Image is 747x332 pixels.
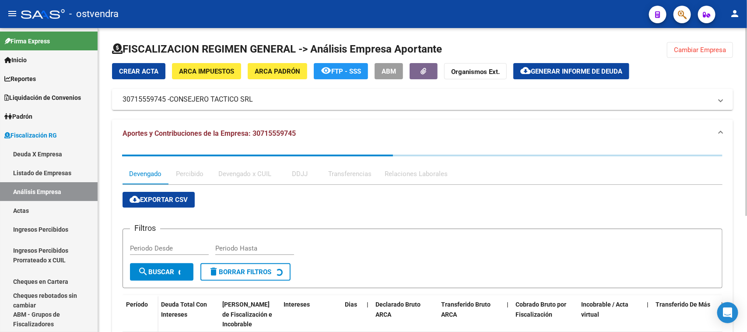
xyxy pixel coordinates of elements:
span: Cambiar Empresa [674,46,726,54]
button: Buscar [130,263,193,281]
h3: Filtros [130,222,160,234]
span: - ostvendra [69,4,119,24]
mat-icon: cloud_download [130,194,140,205]
div: Percibido [176,169,204,179]
div: Devengado x CUIL [218,169,271,179]
datatable-header-cell: Período [123,295,158,332]
button: Borrar Filtros [200,263,291,281]
span: Transferido Bruto ARCA [441,301,491,318]
span: Transferido De Más [656,301,710,308]
span: ARCA Padrón [255,67,300,75]
span: Dias [345,301,357,308]
h1: FISCALIZACION REGIMEN GENERAL -> Análisis Empresa Aportante [112,42,442,56]
mat-expansion-panel-header: Aportes y Contribuciones de la Empresa: 30715559745 [112,120,733,148]
button: Crear Acta [112,63,165,79]
span: Borrar Filtros [208,268,271,276]
span: Liquidación de Convenios [4,93,81,102]
button: Exportar CSV [123,192,195,208]
span: | [367,301,368,308]
span: | [507,301,509,308]
button: ARCA Padrón [248,63,307,79]
span: Deuda Total Con Intereses [161,301,207,318]
span: Buscar [138,268,174,276]
span: ABM [382,67,396,75]
span: CONSEJERO TACTICO SRL [169,95,253,104]
mat-icon: menu [7,8,18,19]
span: Intereses [284,301,310,308]
span: Fiscalización RG [4,131,57,140]
mat-icon: person [729,8,740,19]
button: Cambiar Empresa [667,42,733,58]
span: Declarado Bruto ARCA [375,301,421,318]
button: Generar informe de deuda [513,63,629,79]
span: Reportes [4,74,36,84]
mat-expansion-panel-header: 30715559745 -CONSEJERO TACTICO SRL [112,89,733,110]
span: Padrón [4,112,32,121]
span: Aportes y Contribuciones de la Empresa: 30715559745 [123,129,296,138]
span: ARCA Impuestos [179,67,234,75]
button: FTP - SSS [314,63,368,79]
span: Cobrado Bruto por Fiscalización [516,301,566,318]
div: Devengado [129,169,161,179]
mat-panel-title: 30715559745 - [123,95,712,104]
span: Exportar CSV [130,196,188,204]
mat-icon: cloud_download [520,65,531,76]
span: Crear Acta [119,67,158,75]
mat-icon: search [138,266,148,277]
mat-icon: delete [208,266,219,277]
span: FTP - SSS [331,67,361,75]
div: Open Intercom Messenger [717,302,738,323]
button: Organismos Ext. [444,63,507,79]
span: Incobrable / Acta virtual [581,301,628,318]
mat-icon: remove_red_eye [321,65,331,76]
button: ARCA Impuestos [172,63,241,79]
strong: Organismos Ext. [451,68,500,76]
div: DDJJ [292,169,308,179]
div: Transferencias [328,169,372,179]
span: | [647,301,649,308]
span: Firma Express [4,36,50,46]
span: Período [126,301,148,308]
span: Generar informe de deuda [531,67,622,75]
span: | [721,301,723,308]
span: Inicio [4,55,27,65]
div: Relaciones Laborales [385,169,448,179]
span: [PERSON_NAME] de Fiscalización e Incobrable [222,301,272,328]
button: ABM [375,63,403,79]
